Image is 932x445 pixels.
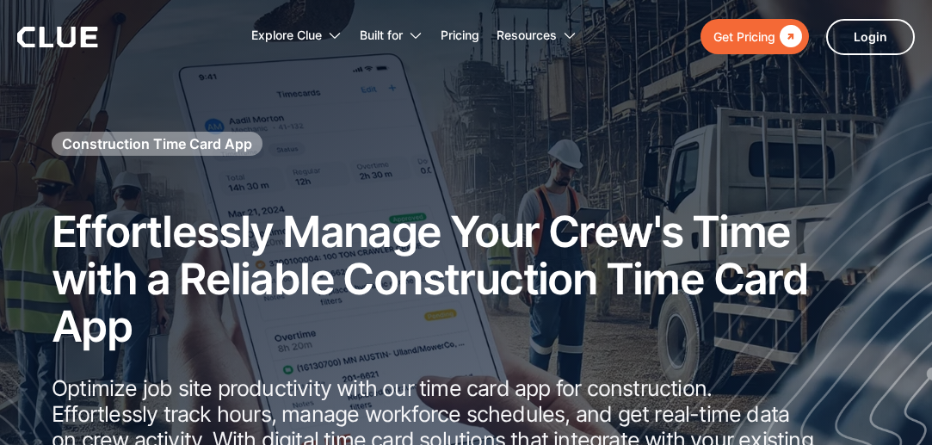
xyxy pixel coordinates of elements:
div: Built for [360,9,423,63]
a: Login [826,19,915,55]
div: Resources [497,9,557,63]
div:  [775,26,802,47]
div: Explore Clue [251,9,322,63]
h1: Construction Time Card App [62,134,252,153]
div: Built for [360,9,403,63]
div: Get Pricing [713,26,775,47]
div: Resources [497,9,577,63]
div: Explore Clue [251,9,343,63]
h2: Effortlessly Manage Your Crew's Time with a Reliable Construction Time Card App [52,208,818,350]
a: Pricing [441,9,479,63]
a: Get Pricing [701,19,809,54]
